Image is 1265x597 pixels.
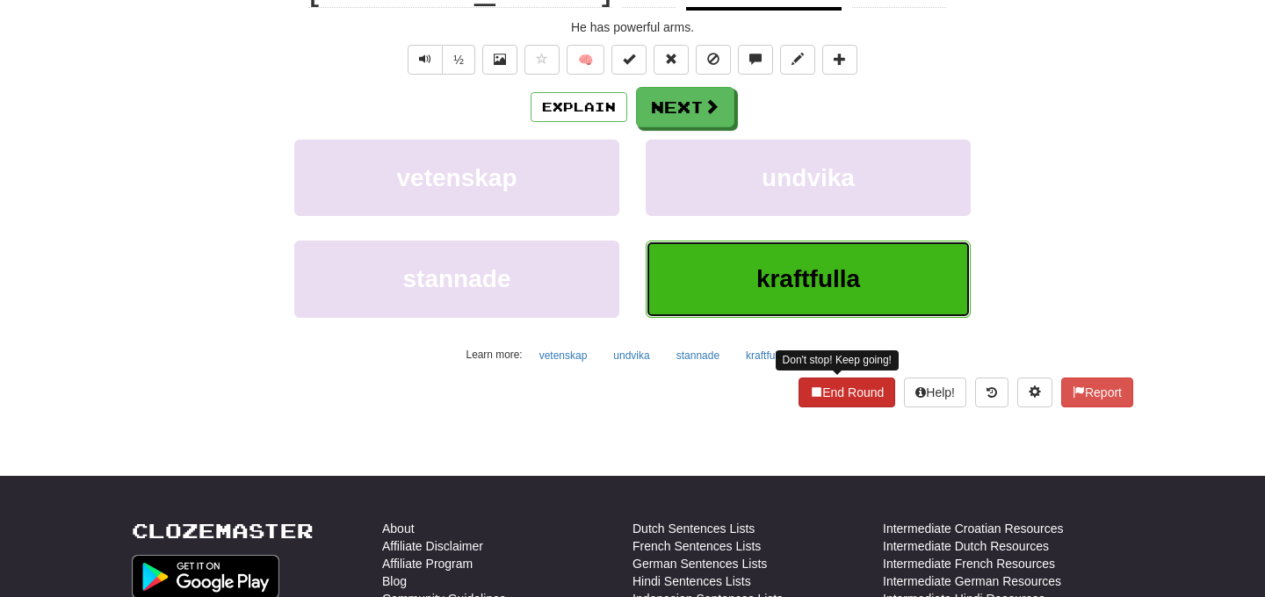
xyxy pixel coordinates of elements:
[883,555,1055,572] a: Intermediate French Resources
[762,164,855,191] span: undvika
[738,45,773,75] button: Discuss sentence (alt+u)
[776,350,899,370] div: Don't stop! Keep going!
[382,555,473,572] a: Affiliate Program
[294,140,619,216] button: vetenskap
[632,537,761,555] a: French Sentences Lists
[646,140,971,216] button: undvika
[654,45,689,75] button: Reset to 0% Mastered (alt+r)
[799,378,895,407] button: End Round
[442,45,475,75] button: ½
[1061,378,1133,407] button: Report
[404,45,475,75] div: Text-to-speech controls
[403,265,511,292] span: stannade
[636,87,734,127] button: Next
[382,537,483,555] a: Affiliate Disclaimer
[756,265,860,292] span: kraftfulla
[904,378,966,407] button: Help!
[736,342,795,369] button: kraftfulla
[567,45,604,75] button: 🧠
[294,241,619,317] button: stannade
[667,342,729,369] button: stannade
[482,45,517,75] button: Show image (alt+x)
[604,342,659,369] button: undvika
[408,45,443,75] button: Play sentence audio (ctl+space)
[646,241,971,317] button: kraftfulla
[975,378,1008,407] button: Round history (alt+y)
[531,92,627,122] button: Explain
[382,572,407,590] a: Blog
[632,572,751,590] a: Hindi Sentences Lists
[524,45,560,75] button: Favorite sentence (alt+f)
[611,45,647,75] button: Set this sentence to 100% Mastered (alt+m)
[883,537,1049,555] a: Intermediate Dutch Resources
[632,555,767,572] a: German Sentences Lists
[530,342,597,369] button: vetenskap
[632,520,755,537] a: Dutch Sentences Lists
[132,18,1133,36] div: He has powerful arms.
[780,45,815,75] button: Edit sentence (alt+d)
[883,572,1061,590] a: Intermediate German Resources
[466,349,523,361] small: Learn more:
[397,164,517,191] span: vetenskap
[382,520,415,537] a: About
[883,520,1063,537] a: Intermediate Croatian Resources
[822,45,857,75] button: Add to collection (alt+a)
[696,45,731,75] button: Ignore sentence (alt+i)
[132,520,314,542] a: Clozemaster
